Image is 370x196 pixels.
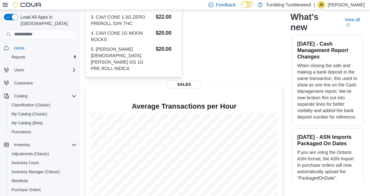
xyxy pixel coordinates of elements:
[6,101,79,110] button: Classification (Classic)
[290,12,337,32] h2: What's new
[12,92,30,100] button: Catalog
[12,160,39,165] span: Inventory Count
[318,1,325,9] div: Jessica Knight
[12,178,28,183] span: Manifests
[156,45,177,53] dd: $20.00
[9,101,53,109] a: Classification (Classic)
[1,92,79,101] button: Catalog
[166,81,202,88] span: Sales
[9,150,77,158] span: Adjustments (Classic)
[314,1,315,9] p: |
[18,14,77,27] span: Load All Apps in [GEOGRAPHIC_DATA]
[1,66,79,75] button: Users
[156,29,177,37] dd: $20.00
[12,141,77,149] span: Inventory
[9,168,62,176] a: Inventory Manager (Classic)
[12,79,77,87] span: Customers
[12,141,33,149] button: Inventory
[6,167,79,176] button: Inventory Manager (Classic)
[12,92,77,100] span: Catalog
[14,81,33,86] span: Customers
[12,151,49,156] span: Adjustments (Classic)
[6,119,79,128] button: My Catalog (Beta)
[266,1,311,9] p: Tumbling Tumbleweed
[346,23,350,27] svg: External link
[241,1,254,8] input: Dark Mode
[297,133,358,146] h3: [DATE] - ASN Imports Packaged On Dates
[297,62,358,120] p: When closing the safe and making a bank deposit in the same transaction, this used to show as one...
[1,140,79,149] button: Inventory
[12,55,25,60] span: Reports
[9,159,77,167] span: Inventory Count
[14,46,24,51] span: Home
[13,2,42,8] img: Cova
[9,110,77,118] span: My Catalog (Classic)
[345,17,365,27] a: View allExternal link
[9,177,77,185] span: Manifests
[91,14,153,27] dt: 3. CAVI CONE 1.3G ZERO PREROLL 53% THC
[328,1,365,9] p: [PERSON_NAME]
[156,13,177,21] dd: $22.00
[12,102,51,108] span: Classification (Classic)
[9,186,43,194] a: Purchase Orders
[9,168,77,176] span: Inventory Manager (Classic)
[12,169,60,174] span: Inventory Manager (Classic)
[9,119,45,127] a: My Catalog (Beta)
[216,2,236,8] span: Feedback
[1,78,79,88] button: Customers
[9,128,34,136] a: Promotions
[9,159,42,167] a: Inventory Count
[14,142,30,147] span: Inventory
[9,53,77,61] span: Reports
[14,94,27,99] span: Catalog
[6,176,79,185] button: Manifests
[12,111,47,117] span: My Catalog (Classic)
[6,149,79,158] button: Adjustments (Classic)
[9,53,28,61] a: Reports
[14,67,24,73] span: Users
[9,110,50,118] a: My Catalog (Classic)
[9,186,77,194] span: Purchase Orders
[297,149,358,181] p: If you are using the Ontario ASN format, the ASN Import in purchase orders will now automatically...
[9,150,52,158] a: Adjustments (Classic)
[297,40,358,59] h3: [DATE] - Cash Management Report Changes
[12,44,77,52] span: Home
[6,128,79,137] button: Promotions
[9,101,77,109] span: Classification (Classic)
[6,53,79,62] button: Reports
[9,177,31,185] a: Manifests
[12,187,41,192] span: Purchase Orders
[12,44,27,52] a: Home
[12,120,43,126] span: My Catalog (Beta)
[9,119,77,127] span: My Catalog (Beta)
[6,158,79,167] button: Inventory Count
[91,30,153,43] dt: 4. CAVI CONE 1G MOON ROCKS
[12,79,35,87] a: Customers
[6,185,79,194] button: Purchase Orders
[91,102,278,110] h4: Average Transactions per Hour
[12,66,77,74] span: Users
[12,66,27,74] button: Users
[319,1,324,9] span: JK
[1,43,79,53] button: Home
[12,129,31,135] span: Promotions
[9,128,77,136] span: Promotions
[91,46,153,72] dt: 5. [PERSON_NAME][DEMOGRAPHIC_DATA] [PERSON_NAME] OG 1G PRE ROLL INDICA
[6,110,79,119] button: My Catalog (Classic)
